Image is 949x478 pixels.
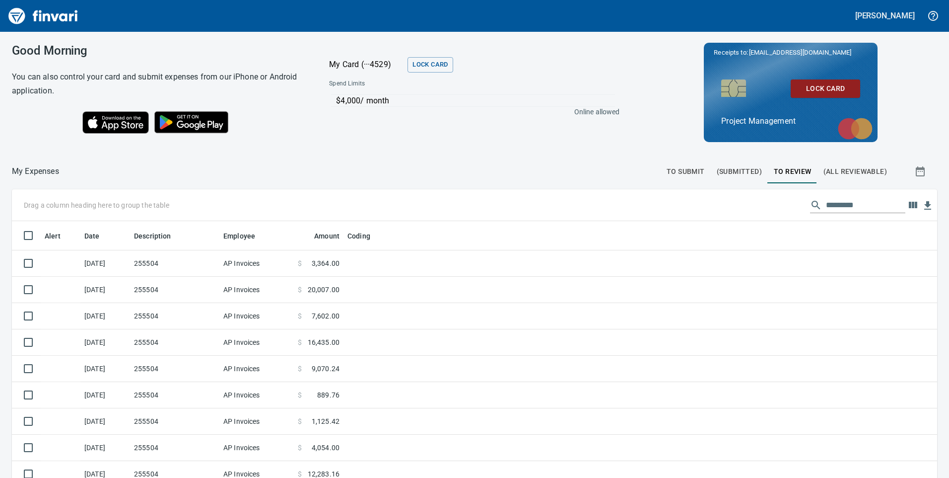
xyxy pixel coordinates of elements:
[223,230,255,242] span: Employee
[130,435,219,461] td: 255504
[80,250,130,277] td: [DATE]
[298,337,302,347] span: $
[80,408,130,435] td: [DATE]
[6,4,80,28] img: Finvari
[905,198,920,213] button: Choose columns to display
[219,303,294,329] td: AP Invoices
[717,165,762,178] span: (Submitted)
[833,113,878,145] img: mastercard.svg
[312,364,339,374] span: 9,070.24
[329,79,491,89] span: Spend Limits
[667,165,705,178] span: To Submit
[298,285,302,295] span: $
[219,329,294,356] td: AP Invoices
[412,59,448,71] span: Lock Card
[130,382,219,408] td: 255504
[905,159,937,183] button: Show transactions within a particular date range
[748,48,852,57] span: [EMAIL_ADDRESS][DOMAIN_NAME]
[134,230,171,242] span: Description
[312,311,339,321] span: 7,602.00
[24,200,169,210] p: Drag a column heading here to group the table
[130,277,219,303] td: 255504
[312,443,339,453] span: 4,054.00
[308,285,339,295] span: 20,007.00
[407,57,453,73] button: Lock Card
[298,416,302,426] span: $
[45,230,61,242] span: Alert
[219,408,294,435] td: AP Invoices
[298,258,302,268] span: $
[336,95,614,107] p: $4,000 / month
[347,230,383,242] span: Coding
[321,107,619,117] p: Online allowed
[12,165,59,177] p: My Expenses
[80,382,130,408] td: [DATE]
[84,230,113,242] span: Date
[347,230,370,242] span: Coding
[12,165,59,177] nav: breadcrumb
[298,311,302,321] span: $
[298,364,302,374] span: $
[219,435,294,461] td: AP Invoices
[130,303,219,329] td: 255504
[80,435,130,461] td: [DATE]
[774,165,812,178] span: To Review
[791,80,860,98] button: Lock Card
[314,230,339,242] span: Amount
[855,10,915,21] h5: [PERSON_NAME]
[130,356,219,382] td: 255504
[130,329,219,356] td: 255504
[130,250,219,277] td: 255504
[219,277,294,303] td: AP Invoices
[308,337,339,347] span: 16,435.00
[312,416,339,426] span: 1,125.42
[80,329,130,356] td: [DATE]
[799,82,852,95] span: Lock Card
[80,277,130,303] td: [DATE]
[298,443,302,453] span: $
[329,59,404,71] p: My Card (···4529)
[721,115,860,127] p: Project Management
[12,70,304,98] h6: You can also control your card and submit expenses from our iPhone or Android application.
[853,8,917,23] button: [PERSON_NAME]
[823,165,887,178] span: (All Reviewable)
[219,356,294,382] td: AP Invoices
[80,356,130,382] td: [DATE]
[301,230,339,242] span: Amount
[920,198,935,213] button: Download table
[45,230,73,242] span: Alert
[298,390,302,400] span: $
[134,230,184,242] span: Description
[317,390,339,400] span: 889.76
[80,303,130,329] td: [DATE]
[12,44,304,58] h3: Good Morning
[714,48,868,58] p: Receipts to:
[223,230,268,242] span: Employee
[219,382,294,408] td: AP Invoices
[84,230,100,242] span: Date
[149,106,234,139] img: Get it on Google Play
[82,111,149,134] img: Download on the App Store
[219,250,294,277] td: AP Invoices
[312,258,339,268] span: 3,364.00
[130,408,219,435] td: 255504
